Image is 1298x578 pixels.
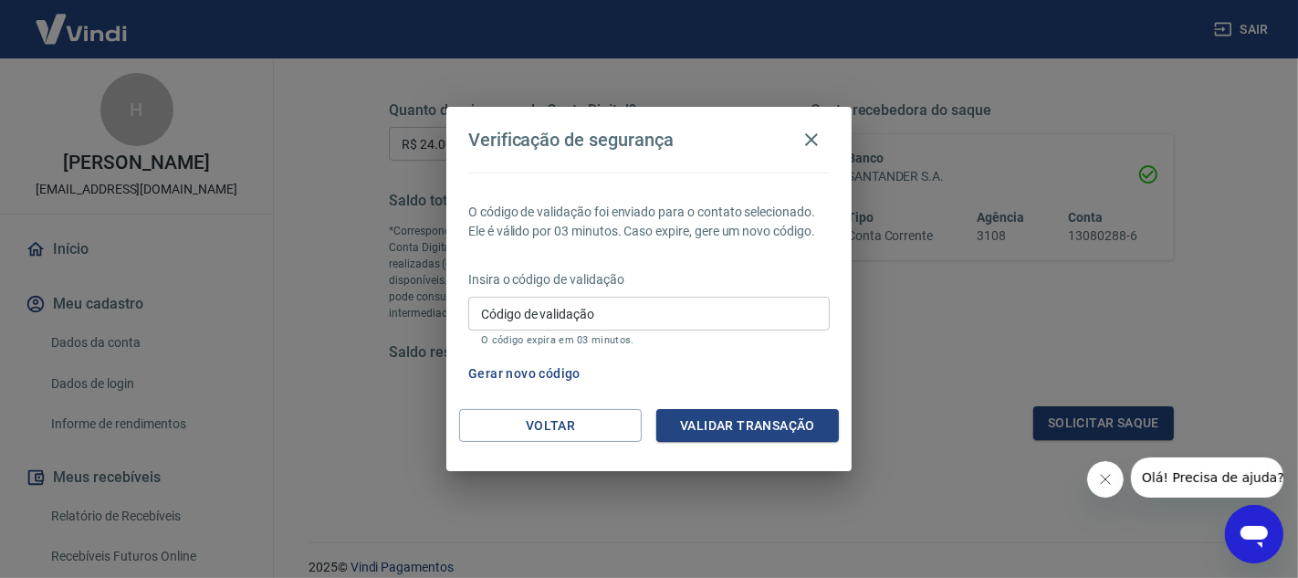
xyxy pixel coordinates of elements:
[656,409,839,443] button: Validar transação
[461,357,588,391] button: Gerar novo código
[1225,505,1283,563] iframe: Botão para abrir a janela de mensagens
[459,409,642,443] button: Voltar
[11,13,153,27] span: Olá! Precisa de ajuda?
[468,270,830,289] p: Insira o código de validação
[468,203,830,241] p: O código de validação foi enviado para o contato selecionado. Ele é válido por 03 minutos. Caso e...
[481,334,817,346] p: O código expira em 03 minutos.
[1087,461,1124,498] iframe: Fechar mensagem
[468,129,674,151] h4: Verificação de segurança
[1131,457,1283,498] iframe: Mensagem da empresa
